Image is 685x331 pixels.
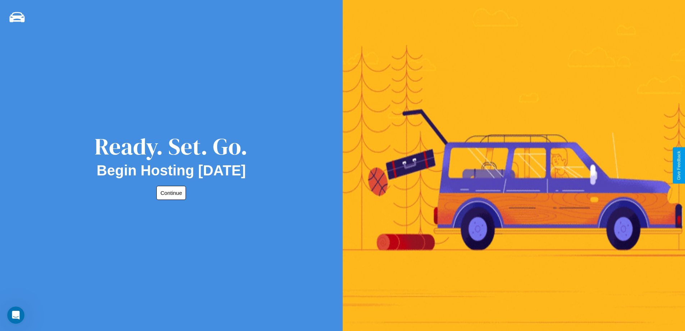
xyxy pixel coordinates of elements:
[95,130,248,162] div: Ready. Set. Go.
[7,307,24,324] iframe: Intercom live chat
[676,151,681,180] div: Give Feedback
[156,186,186,200] button: Continue
[97,162,246,179] h2: Begin Hosting [DATE]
